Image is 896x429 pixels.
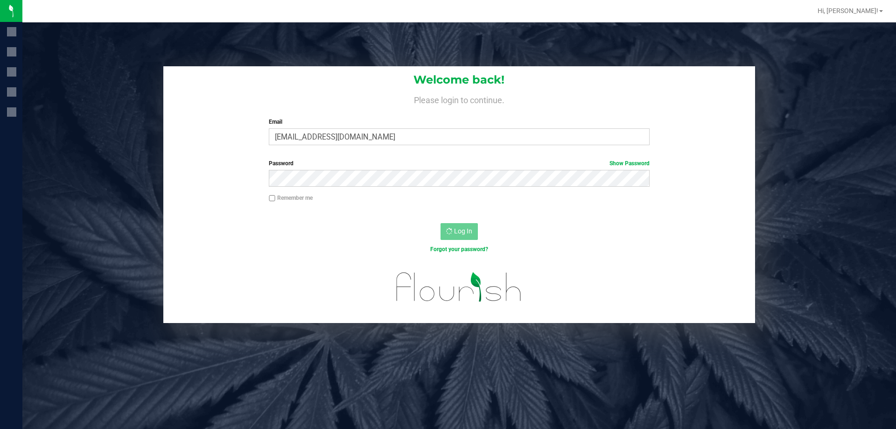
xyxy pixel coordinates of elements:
[269,195,275,202] input: Remember me
[269,160,294,167] span: Password
[163,93,755,105] h4: Please login to continue.
[430,246,488,253] a: Forgot your password?
[441,223,478,240] button: Log In
[269,194,313,202] label: Remember me
[609,160,650,167] a: Show Password
[163,74,755,86] h1: Welcome back!
[818,7,878,14] span: Hi, [PERSON_NAME]!
[385,263,533,311] img: flourish_logo.svg
[269,118,649,126] label: Email
[454,227,472,235] span: Log In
